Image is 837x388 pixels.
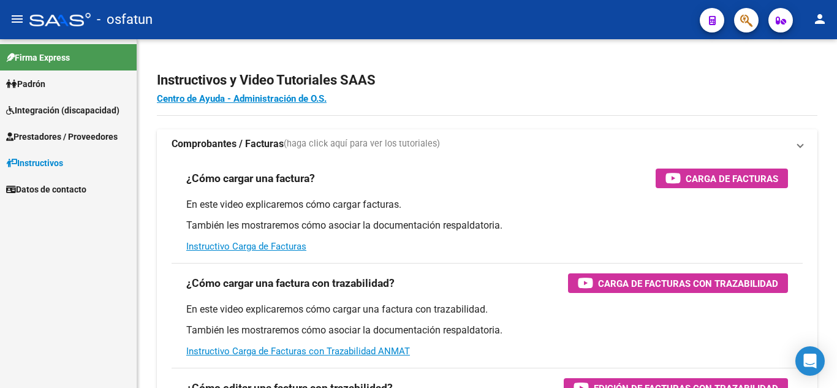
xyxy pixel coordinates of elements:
span: Instructivos [6,156,63,170]
span: (haga click aquí para ver los tutoriales) [284,137,440,151]
a: Instructivo Carga de Facturas con Trazabilidad ANMAT [186,346,410,357]
h3: ¿Cómo cargar una factura? [186,170,315,187]
button: Carga de Facturas [656,169,788,188]
span: Datos de contacto [6,183,86,196]
div: Open Intercom Messenger [795,346,825,376]
p: En este video explicaremos cómo cargar facturas. [186,198,788,211]
mat-icon: person [812,12,827,26]
a: Centro de Ayuda - Administración de O.S. [157,93,327,104]
span: Carga de Facturas [686,171,778,186]
p: En este video explicaremos cómo cargar una factura con trazabilidad. [186,303,788,316]
a: Instructivo Carga de Facturas [186,241,306,252]
button: Carga de Facturas con Trazabilidad [568,273,788,293]
span: Firma Express [6,51,70,64]
p: También les mostraremos cómo asociar la documentación respaldatoria. [186,219,788,232]
mat-expansion-panel-header: Comprobantes / Facturas(haga click aquí para ver los tutoriales) [157,129,817,159]
span: - osfatun [97,6,153,33]
h2: Instructivos y Video Tutoriales SAAS [157,69,817,92]
h3: ¿Cómo cargar una factura con trazabilidad? [186,275,395,292]
p: También les mostraremos cómo asociar la documentación respaldatoria. [186,324,788,337]
mat-icon: menu [10,12,25,26]
span: Carga de Facturas con Trazabilidad [598,276,778,291]
span: Integración (discapacidad) [6,104,119,117]
strong: Comprobantes / Facturas [172,137,284,151]
span: Padrón [6,77,45,91]
span: Prestadores / Proveedores [6,130,118,143]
